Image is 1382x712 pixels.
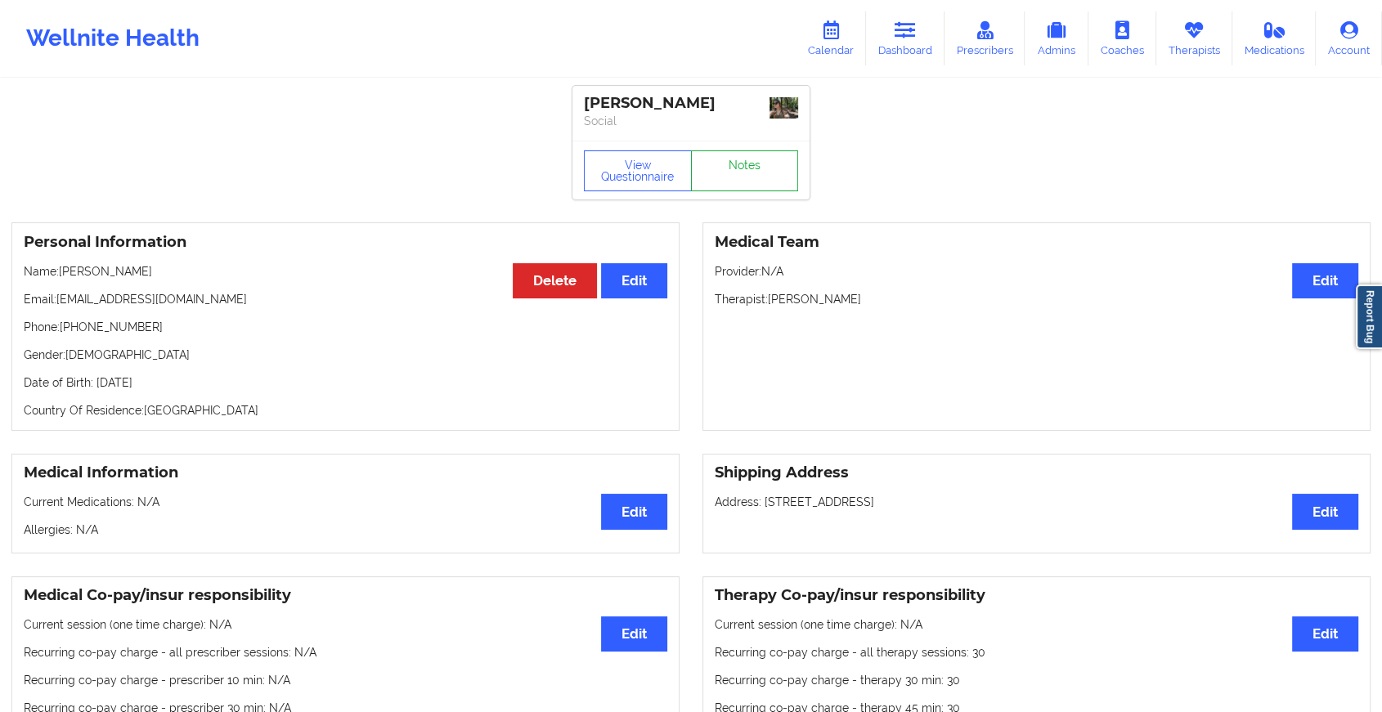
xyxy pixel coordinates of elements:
[584,94,798,113] div: [PERSON_NAME]
[715,291,1358,307] p: Therapist: [PERSON_NAME]
[513,263,597,298] button: Delete
[601,494,667,529] button: Edit
[715,644,1358,661] p: Recurring co-pay charge - all therapy sessions : 30
[715,672,1358,688] p: Recurring co-pay charge - therapy 30 min : 30
[24,616,667,633] p: Current session (one time charge): N/A
[691,150,799,191] a: Notes
[715,586,1358,605] h3: Therapy Co-pay/insur responsibility
[1316,11,1382,65] a: Account
[796,11,866,65] a: Calendar
[24,522,667,538] p: Allergies: N/A
[1292,494,1358,529] button: Edit
[584,150,692,191] button: View Questionnaire
[1356,284,1382,349] a: Report Bug
[1156,11,1232,65] a: Therapists
[1088,11,1156,65] a: Coaches
[1232,11,1317,65] a: Medications
[1292,616,1358,652] button: Edit
[584,113,798,129] p: Social
[24,263,667,280] p: Name: [PERSON_NAME]
[24,402,667,419] p: Country Of Residence: [GEOGRAPHIC_DATA]
[945,11,1025,65] a: Prescribers
[24,494,667,510] p: Current Medications: N/A
[715,233,1358,252] h3: Medical Team
[24,347,667,363] p: Gender: [DEMOGRAPHIC_DATA]
[24,586,667,605] h3: Medical Co-pay/insur responsibility
[715,263,1358,280] p: Provider: N/A
[24,319,667,335] p: Phone: [PHONE_NUMBER]
[24,672,667,688] p: Recurring co-pay charge - prescriber 10 min : N/A
[1025,11,1088,65] a: Admins
[770,97,798,119] img: a9a7fce0-bfb6-4682-86e3-5da218ea84c6_3916dbef-717d-4dd6-be49-0ced006e651bIMG_7132.jpeg
[24,233,667,252] h3: Personal Information
[1292,263,1358,298] button: Edit
[866,11,945,65] a: Dashboard
[715,616,1358,633] p: Current session (one time charge): N/A
[601,616,667,652] button: Edit
[24,463,667,482] h3: Medical Information
[601,263,667,298] button: Edit
[24,644,667,661] p: Recurring co-pay charge - all prescriber sessions : N/A
[24,374,667,391] p: Date of Birth: [DATE]
[715,463,1358,482] h3: Shipping Address
[24,291,667,307] p: Email: [EMAIL_ADDRESS][DOMAIN_NAME]
[715,494,1358,510] p: Address: [STREET_ADDRESS]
